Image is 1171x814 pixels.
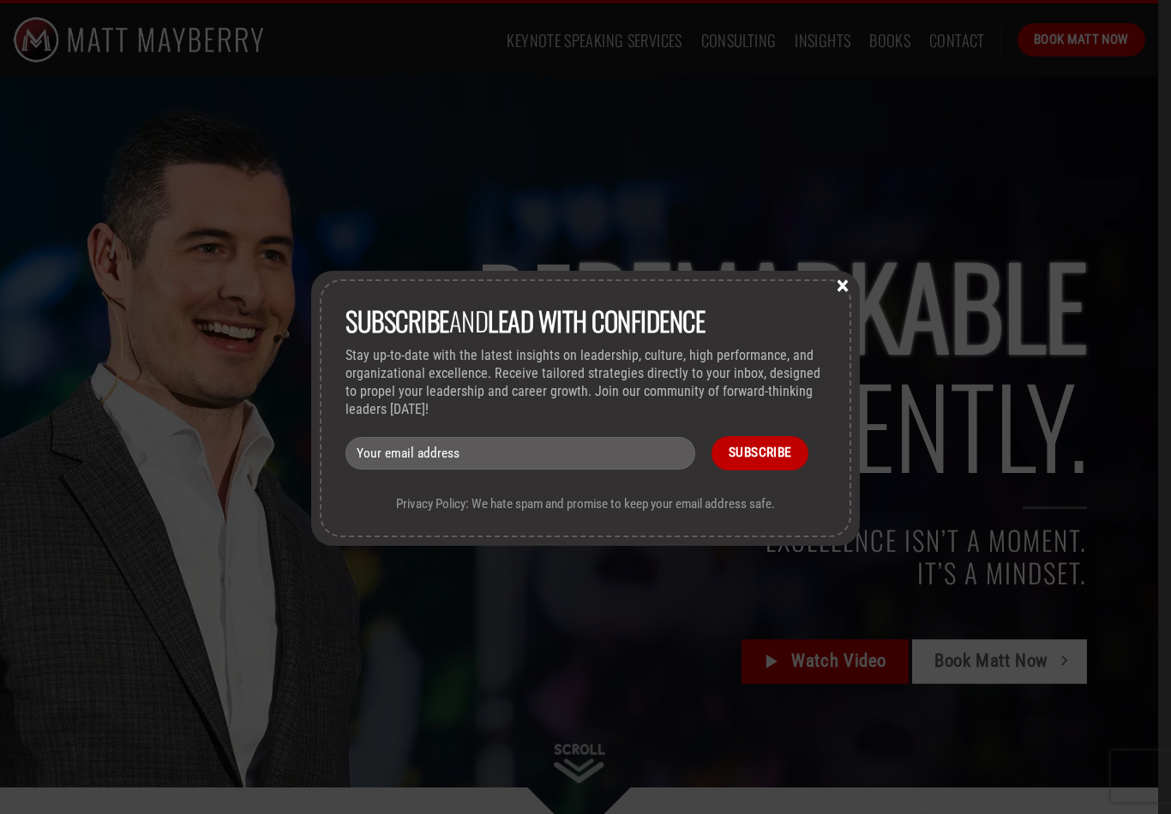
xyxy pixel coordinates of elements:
[345,496,826,512] p: Privacy Policy: We hate spam and promise to keep your email address safe.
[488,301,705,340] strong: lead with Confidence
[830,277,856,292] button: Close
[345,301,705,340] span: and
[345,301,449,340] strong: Subscribe
[345,437,695,470] input: Your email address
[345,347,826,418] p: Stay up-to-date with the latest insights on leadership, culture, high performance, and organizati...
[712,436,808,470] input: Subscribe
